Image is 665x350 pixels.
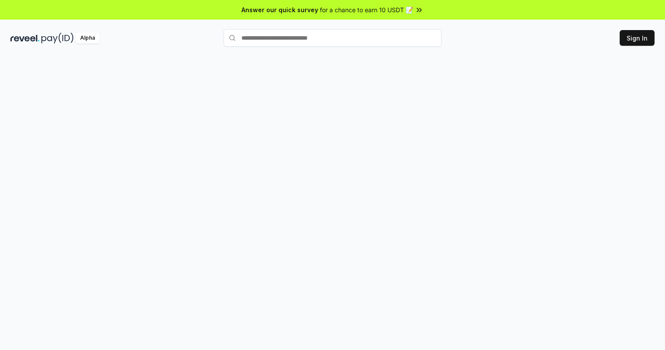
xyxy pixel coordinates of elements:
button: Sign In [620,30,655,46]
img: pay_id [41,33,74,44]
span: for a chance to earn 10 USDT 📝 [320,5,413,14]
span: Answer our quick survey [241,5,318,14]
img: reveel_dark [10,33,40,44]
div: Alpha [75,33,100,44]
